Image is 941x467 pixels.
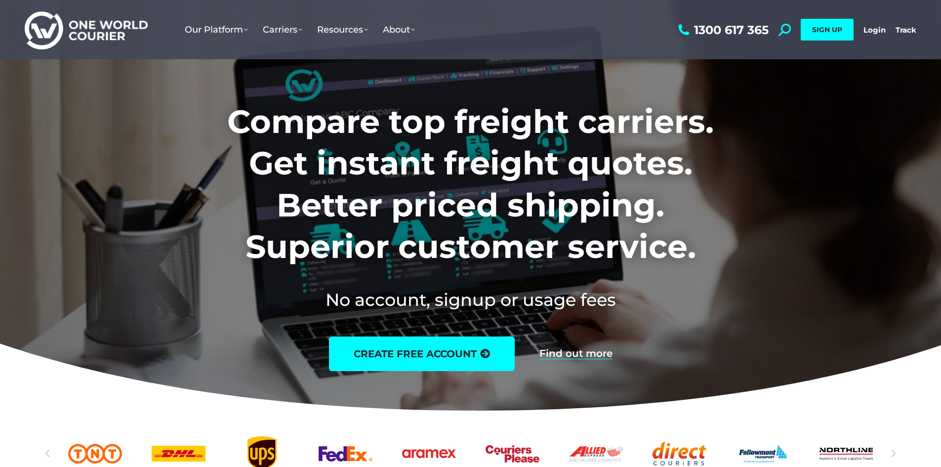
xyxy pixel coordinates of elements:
a: Carriers [255,14,310,45]
span: Our Platform [185,24,248,35]
a: About [375,14,422,45]
a: Our Platform [177,14,255,45]
span: Carriers [263,24,302,35]
a: Track [896,25,916,35]
span: SIGN UP [812,25,842,34]
span: Resources [317,24,368,35]
span: About [383,24,415,35]
h2: No account, signup or usage fees [162,288,779,312]
h1: Compare top freight carriers. Get instant freight quotes. Better priced shipping. Superior custom... [162,101,779,268]
a: 1300 617 365 [676,24,769,36]
a: Find out more [539,348,613,359]
a: Login [863,25,886,35]
img: One World Courier [25,10,148,50]
a: Resources [310,14,375,45]
a: SIGN UP [801,19,854,41]
a: create free account [329,337,515,371]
